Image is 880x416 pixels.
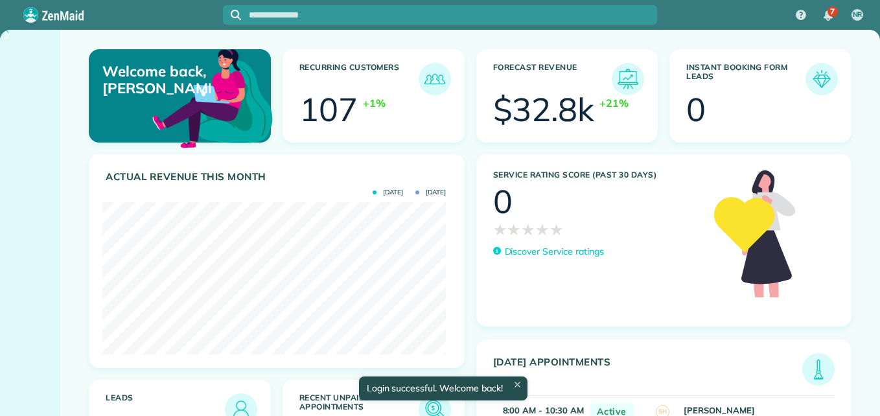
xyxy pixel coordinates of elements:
[805,356,831,382] img: icon_todays_appointments-901f7ab196bb0bea1936b74009e4eb5ffbc2d2711fa7634e0d609ed5ef32b18b.png
[358,376,527,400] div: Login successful. Welcome back!
[415,189,446,196] span: [DATE]
[299,93,358,126] div: 107
[535,218,550,241] span: ★
[493,245,604,259] a: Discover Service ratings
[686,63,805,95] h3: Instant Booking Form Leads
[102,63,211,97] p: Welcome back, [PERSON_NAME]!
[521,218,535,241] span: ★
[373,189,403,196] span: [DATE]
[223,10,241,20] button: Focus search
[686,93,706,126] div: 0
[299,63,419,95] h3: Recurring Customers
[150,34,275,160] img: dashboard_welcome-42a62b7d889689a78055ac9021e634bf52bae3f8056760290aed330b23ab8690.png
[106,171,451,183] h3: Actual Revenue this month
[493,218,507,241] span: ★
[599,95,629,111] div: +21%
[853,10,863,20] span: NR
[615,66,641,92] img: icon_forecast_revenue-8c13a41c7ed35a8dcfafea3cbb826a0462acb37728057bba2d056411b612bbbe.png
[363,95,386,111] div: +1%
[684,405,755,415] strong: [PERSON_NAME]
[493,170,701,179] h3: Service Rating score (past 30 days)
[550,218,564,241] span: ★
[493,63,612,95] h3: Forecast Revenue
[493,185,513,218] div: 0
[231,10,241,20] svg: Focus search
[493,93,595,126] div: $32.8k
[505,245,604,259] p: Discover Service ratings
[422,66,448,92] img: icon_recurring_customers-cf858462ba22bcd05b5a5880d41d6543d210077de5bb9ebc9590e49fd87d84ed.png
[503,405,584,415] strong: 8:00 AM - 10:30 AM
[815,1,842,30] div: 7 unread notifications
[507,218,521,241] span: ★
[809,66,835,92] img: icon_form_leads-04211a6a04a5b2264e4ee56bc0799ec3eb69b7e499cbb523a139df1d13a81ae0.png
[830,6,835,17] span: 7
[493,356,803,386] h3: [DATE] Appointments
